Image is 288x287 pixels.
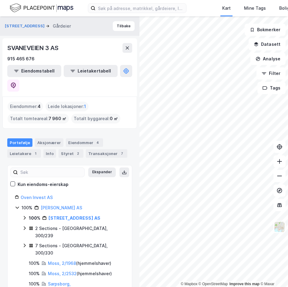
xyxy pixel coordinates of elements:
[258,258,288,287] iframe: Chat Widget
[119,150,125,157] div: 7
[110,115,118,122] span: 0 ㎡
[245,24,286,36] button: Bokmerker
[7,43,60,53] div: SVANEVEIEN 3 AS
[256,67,286,79] button: Filter
[48,261,76,266] a: Moss, 2/1968
[21,195,53,200] a: Oven Invest AS
[7,65,61,77] button: Eiendomstabell
[48,270,112,277] div: ( hjemmelshaver )
[59,149,83,158] div: Styret
[222,5,231,12] div: Kart
[71,114,120,123] div: Totalt byggareal :
[29,260,40,267] div: 100%
[257,82,286,94] button: Tags
[41,205,82,210] a: [PERSON_NAME] AS
[7,149,41,158] div: Leietakere
[113,21,135,31] button: Tilbake
[86,149,127,158] div: Transaksjoner
[18,181,69,188] div: Kun eiendoms-eierskap
[49,215,100,221] a: [STREET_ADDRESS] AS
[229,282,260,286] a: Improve this map
[84,103,86,110] span: 1
[181,282,197,286] a: Mapbox
[18,168,84,177] input: Søk
[35,225,125,239] div: 2 Sections - [GEOGRAPHIC_DATA], 300/239
[29,270,40,277] div: 100%
[7,55,35,62] div: 915 465 676
[10,3,73,13] img: logo.f888ab2527a4732fd821a326f86c7f29.svg
[66,138,103,147] div: Eiendommer
[7,138,32,147] div: Portefølje
[95,4,186,13] input: Søk på adresse, matrikkel, gårdeiere, leietakere eller personer
[49,115,66,122] span: 7 960 ㎡
[88,167,116,177] button: Ekspander
[199,282,228,286] a: OpenStreetMap
[274,221,285,233] img: Z
[22,204,32,211] div: 100%
[250,53,286,65] button: Analyse
[29,214,40,222] div: 100%
[8,102,43,111] div: Eiendommer :
[64,65,118,77] button: Leietakertabell
[35,138,63,147] div: Aksjonærer
[249,38,286,50] button: Datasett
[244,5,266,12] div: Mine Tags
[8,114,69,123] div: Totalt tomteareal :
[53,22,71,30] div: Gårdeier
[45,102,89,111] div: Leide lokasjoner :
[43,149,56,158] div: Info
[95,140,101,146] div: 4
[75,150,81,157] div: 2
[48,260,111,267] div: ( hjemmelshaver )
[38,103,41,110] span: 4
[32,150,39,157] div: 1
[35,242,125,257] div: 7 Sections - [GEOGRAPHIC_DATA], 300/330
[48,271,77,276] a: Moss, 2/2532
[5,23,46,29] button: [STREET_ADDRESS]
